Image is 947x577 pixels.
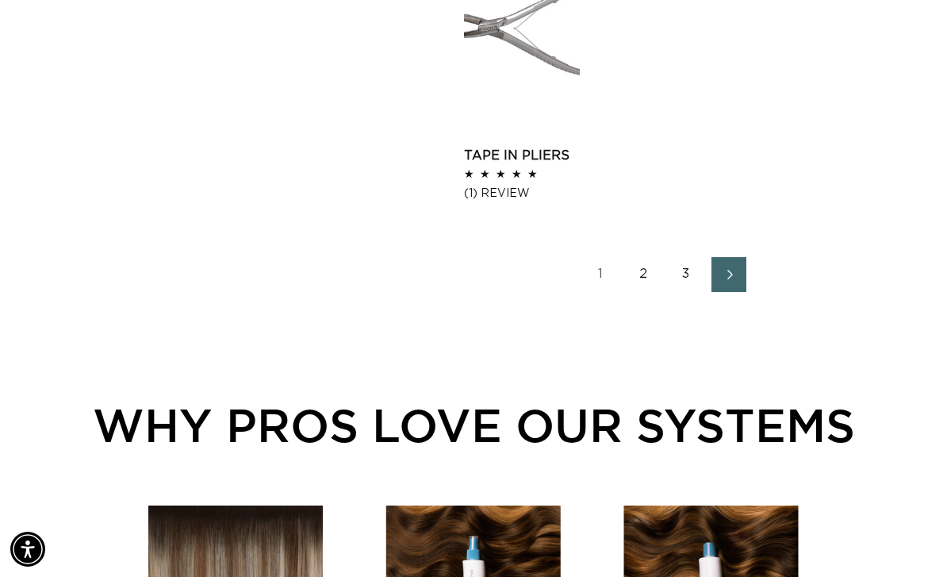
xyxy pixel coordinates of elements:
[464,257,865,292] nav: Pagination
[464,146,580,165] a: Tape In Pliers
[669,257,704,292] a: Page 3
[82,390,865,460] div: WHY PROS LOVE OUR SYSTEMS
[711,257,746,292] a: Next page
[583,257,618,292] a: Page 1
[626,257,661,292] a: Page 2
[10,532,45,567] div: Accessibility Menu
